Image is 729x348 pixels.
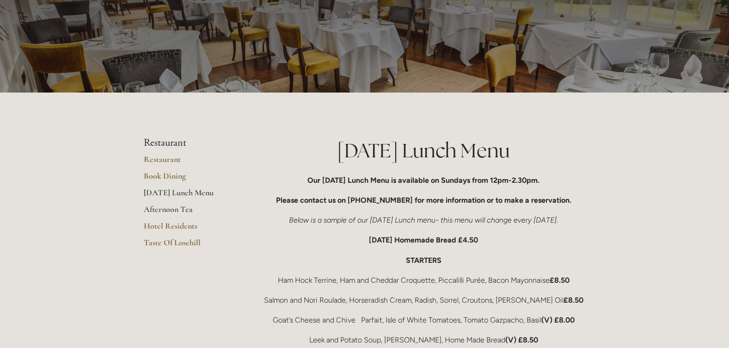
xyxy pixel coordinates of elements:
[369,236,478,244] strong: [DATE] Homemade Bread £4.50
[144,237,232,254] a: Taste Of Losehill
[144,154,232,171] a: Restaurant
[550,276,570,285] strong: £8.50
[262,334,586,346] p: Leek and Potato Soup, [PERSON_NAME], Home Made Bread
[262,274,586,286] p: Ham Hock Terrine, Ham and Cheddar Croquette, Piccalilli Purée, Bacon Mayonnaise
[307,176,539,185] strong: Our [DATE] Lunch Menu is available on Sundays from 12pm-2.30pm.
[144,221,232,237] a: Hotel Residents
[144,204,232,221] a: Afternoon Tea
[262,137,586,164] h1: [DATE] Lunch Menu
[144,137,232,149] li: Restaurant
[262,294,586,306] p: Salmon and Nori Roulade, Horseradish Cream, Radish, Sorrel, Croutons, [PERSON_NAME] Oil
[541,316,575,324] strong: (V) £8.00
[289,216,558,224] em: Below is a sample of our [DATE] Lunch menu- this menu will change every [DATE].
[262,314,586,326] p: Goat’s Cheese and Chive Parfait, Isle of White Tomatoes, Tomato Gazpacho, Basil
[564,296,583,304] strong: £8.50
[144,171,232,187] a: Book Dining
[505,336,538,344] strong: (V) £8.50
[144,187,232,204] a: [DATE] Lunch Menu
[276,196,571,205] strong: Please contact us on [PHONE_NUMBER] for more information or to make a reservation.
[406,256,441,265] strong: STARTERS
